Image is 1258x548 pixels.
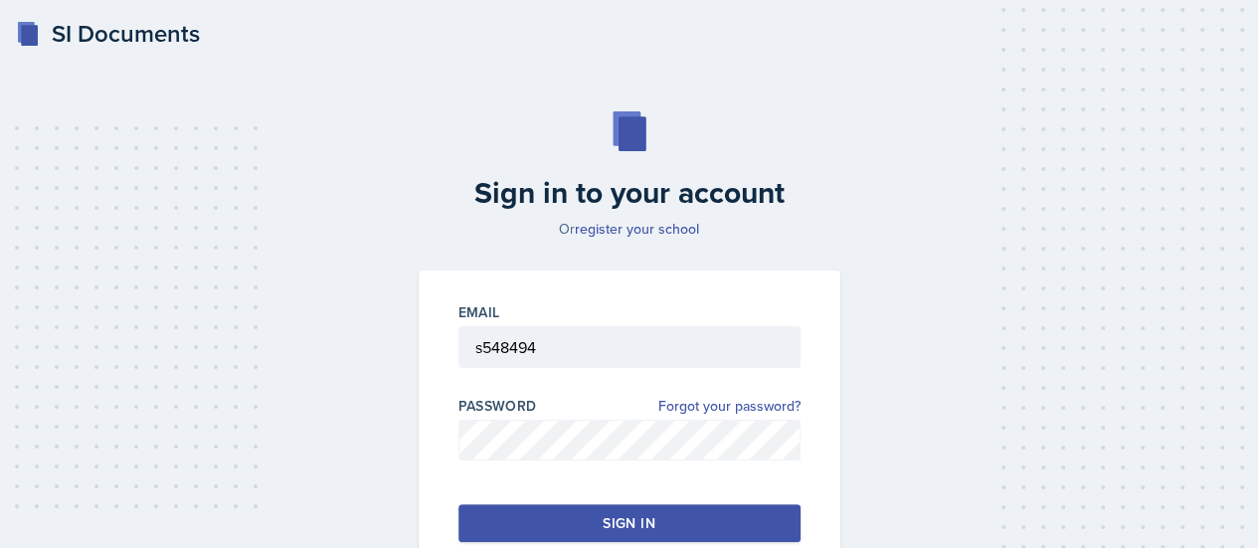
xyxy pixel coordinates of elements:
a: register your school [575,219,699,239]
a: Forgot your password? [658,396,801,417]
div: Sign in [603,513,654,533]
a: SI Documents [16,16,200,52]
p: Or [407,219,852,239]
label: Email [458,302,500,322]
h2: Sign in to your account [407,175,852,211]
label: Password [458,396,537,416]
input: Email [458,326,801,368]
button: Sign in [458,504,801,542]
